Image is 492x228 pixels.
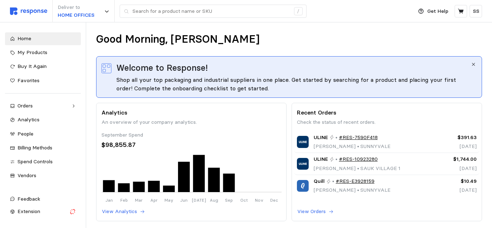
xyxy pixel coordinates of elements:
span: Vendors [17,172,36,179]
tspan: Dec [270,197,278,202]
a: Buy It Again [5,60,81,73]
tspan: Jun [180,197,188,202]
button: View Orders [297,207,334,216]
tspan: Sep [225,197,233,202]
div: Shop all your top packaging and industrial suppliers in one place. Get started by searching for a... [116,75,471,92]
span: • [356,187,360,193]
span: Spend Controls [17,158,53,165]
span: • [356,143,360,149]
a: Favorites [5,74,81,87]
span: Feedback [17,196,40,202]
span: Billing Methods [17,144,52,151]
a: #RES-7590F418 [339,134,378,142]
p: [PERSON_NAME] SUNNYVALE [314,143,391,150]
a: #RES-E3928159 [336,177,375,185]
p: [DATE] [435,186,477,194]
a: Billing Methods [5,142,81,154]
span: People [17,131,33,137]
tspan: Aug [210,197,218,202]
span: Extension [17,208,40,214]
p: HOME OFFICES [58,11,94,19]
span: Home [17,35,31,42]
p: [PERSON_NAME] SUNNYVALE [314,186,391,194]
h1: Good Morning, [PERSON_NAME] [96,32,260,46]
img: svg%3e [10,7,47,15]
span: Favorites [17,77,40,84]
tspan: May [164,197,173,202]
a: #RES-10923280 [339,155,378,163]
p: [DATE] [435,165,477,173]
button: Get Help [414,5,452,18]
button: SS [470,5,482,17]
button: Extension [5,205,81,218]
a: Analytics [5,113,81,126]
p: An overview of your company analytics. [101,118,281,126]
tspan: Mar [135,197,143,202]
div: $98,855.87 [101,140,281,150]
a: Spend Controls [5,155,81,168]
p: View Analytics [102,208,137,216]
span: Welcome to Response! [116,62,208,74]
a: Orders [5,100,81,112]
p: [DATE] [435,143,477,150]
p: • [332,177,334,185]
div: / [294,7,303,16]
p: Get Help [427,7,448,15]
img: ULINE [297,158,309,170]
a: People [5,128,81,140]
p: Recent Orders [297,108,477,117]
a: My Products [5,46,81,59]
span: • [356,165,360,171]
p: • [335,134,337,142]
p: Deliver to [58,4,94,11]
input: Search for a product name or SKU [132,5,290,18]
span: My Products [17,49,47,55]
p: Analytics [101,108,281,117]
img: svg%3e [101,63,111,73]
button: Feedback [5,193,81,206]
p: View Orders [297,208,326,216]
span: Quill [314,177,325,185]
tspan: Jan [105,197,112,202]
span: ULINE [314,155,328,163]
p: Check the status of recent orders. [297,118,477,126]
span: Buy It Again [17,63,47,69]
p: SS [473,7,479,15]
tspan: Oct [240,197,248,202]
p: $391.63 [435,134,477,142]
img: ULINE [297,136,309,148]
span: Analytics [17,116,40,123]
p: • [335,155,337,163]
button: View Analytics [101,207,145,216]
p: [PERSON_NAME] SAUK VILLAGE 1 [314,165,401,173]
a: Vendors [5,169,81,182]
tspan: Feb [120,197,128,202]
div: Orders [17,102,68,110]
div: September Spend [101,131,281,139]
a: Home [5,32,81,45]
tspan: Apr [150,197,158,202]
tspan: [DATE] [192,197,206,202]
tspan: Nov [255,197,263,202]
p: $1,744.00 [435,155,477,163]
img: Quill [297,180,309,192]
p: $10.49 [435,177,477,185]
span: ULINE [314,134,328,142]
